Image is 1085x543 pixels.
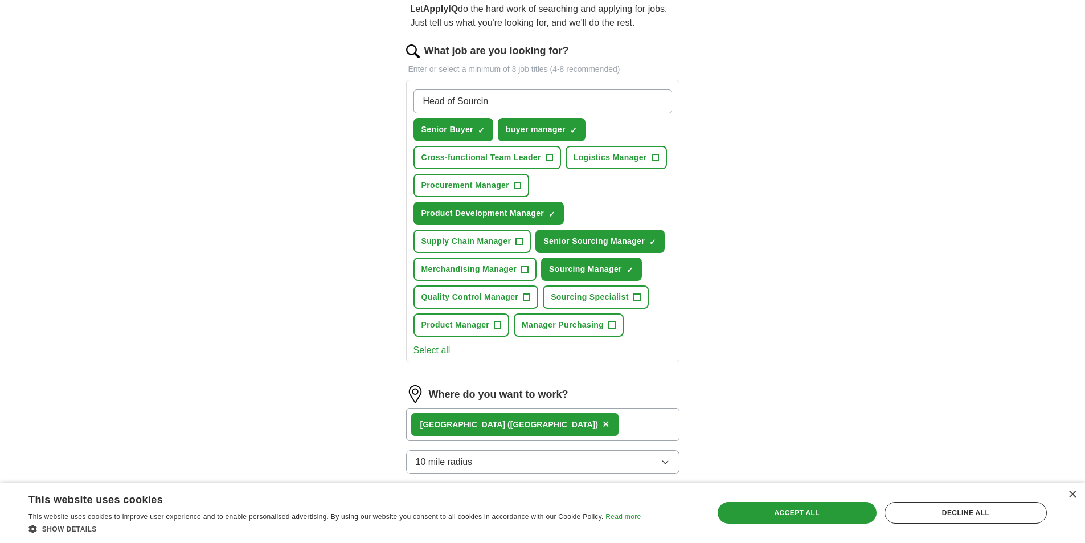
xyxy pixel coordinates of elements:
[28,489,612,507] div: This website uses cookies
[1068,491,1076,499] div: Close
[413,313,510,337] button: Product Manager
[423,4,458,14] strong: ApplyIQ
[413,89,672,113] input: Type a job title and press enter
[421,152,541,164] span: Cross-functional Team Leader
[406,63,679,75] p: Enter or select a minimum of 3 job titles (4-8 recommended)
[478,126,485,135] span: ✓
[541,258,642,281] button: Sourcing Manager✓
[429,387,568,402] label: Where do you want to work?
[28,513,604,521] span: This website uses cookies to improve user experience and to enable personalised advertising. By u...
[413,118,493,141] button: Senior Buyer✓
[506,124,566,136] span: buyer manager
[649,238,656,247] span: ✓
[574,152,647,164] span: Logistics Manager
[507,420,598,429] span: ([GEOGRAPHIC_DATA])
[413,146,561,169] button: Cross-functional Team Leader
[718,502,877,524] div: Accept all
[522,319,604,331] span: Manager Purchasing
[548,210,555,219] span: ✓
[605,513,641,521] a: Read more, opens a new window
[421,235,511,247] span: Supply Chain Manager
[421,179,509,191] span: Procurement Manager
[406,385,424,403] img: location.png
[535,230,665,253] button: Senior Sourcing Manager✓
[416,455,473,469] span: 10 mile radius
[413,202,564,225] button: Product Development Manager✓
[421,207,544,219] span: Product Development Manager
[498,118,586,141] button: buyer manager✓
[543,285,649,309] button: Sourcing Specialist
[421,263,517,275] span: Merchandising Manager
[627,266,633,275] span: ✓
[885,502,1047,524] div: Decline all
[406,450,679,474] button: 10 mile radius
[413,344,451,357] button: Select all
[406,44,420,58] img: search.png
[28,523,641,534] div: Show details
[42,525,97,533] span: Show details
[413,258,537,281] button: Merchandising Manager
[421,124,473,136] span: Senior Buyer
[603,418,609,430] span: ×
[424,43,569,59] label: What job are you looking for?
[413,285,539,309] button: Quality Control Manager
[421,319,490,331] span: Product Manager
[549,263,622,275] span: Sourcing Manager
[551,291,629,303] span: Sourcing Specialist
[413,174,529,197] button: Procurement Manager
[413,230,531,253] button: Supply Chain Manager
[570,126,577,135] span: ✓
[543,235,645,247] span: Senior Sourcing Manager
[421,291,519,303] span: Quality Control Manager
[514,313,624,337] button: Manager Purchasing
[420,420,506,429] strong: [GEOGRAPHIC_DATA]
[566,146,667,169] button: Logistics Manager
[603,416,609,433] button: ×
